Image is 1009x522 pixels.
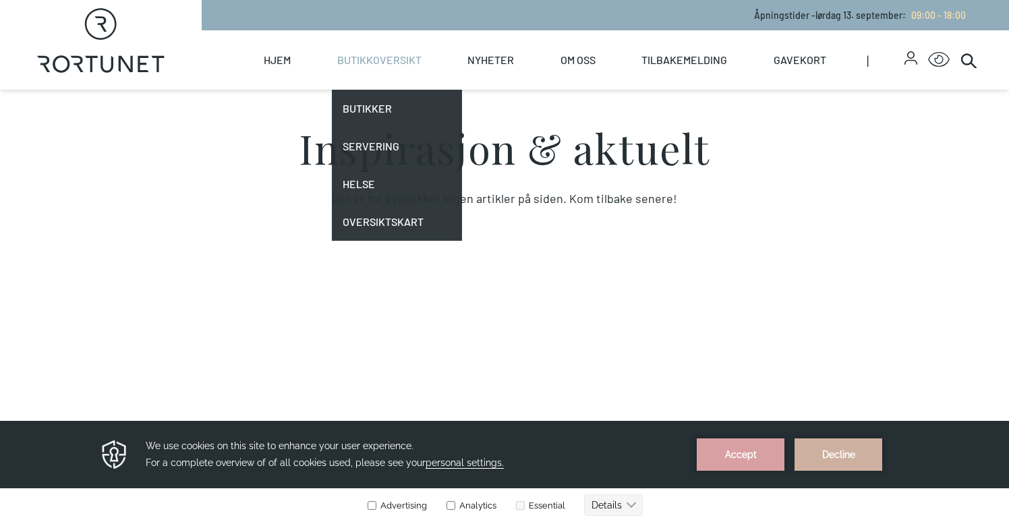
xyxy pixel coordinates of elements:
[584,74,643,95] button: Details
[795,18,882,50] button: Decline
[513,80,565,90] label: Essential
[641,30,727,90] a: Tilbakemelding
[560,30,596,90] a: Om oss
[170,190,839,208] div: Det er for øyeblikket ingen artikler på siden. Kom tilbake senere!
[170,127,839,168] h1: Inspirasjon & aktuelt
[697,18,784,50] button: Accept
[774,30,826,90] a: Gavekort
[332,127,462,165] a: Servering
[867,30,904,90] span: |
[754,8,966,22] p: Åpningstider - lørdag 13. september :
[911,9,966,21] span: 09:00 - 18:00
[337,30,422,90] a: Butikkoversikt
[100,18,129,50] img: Privacy reminder
[444,80,496,90] label: Analytics
[446,80,455,89] input: Analytics
[264,30,291,90] a: Hjem
[467,30,514,90] a: Nyheter
[332,203,462,241] a: Oversiktskart
[928,49,950,71] button: Open Accessibility Menu
[368,80,376,89] input: Advertising
[146,17,680,51] h3: We use cookies on this site to enhance your user experience. For a complete overview of of all co...
[367,80,427,90] label: Advertising
[906,9,966,21] a: 09:00 - 18:00
[426,36,504,48] span: personal settings.
[332,90,462,127] a: Butikker
[332,165,462,203] a: Helse
[516,80,525,89] input: Essential
[592,79,622,90] text: Details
